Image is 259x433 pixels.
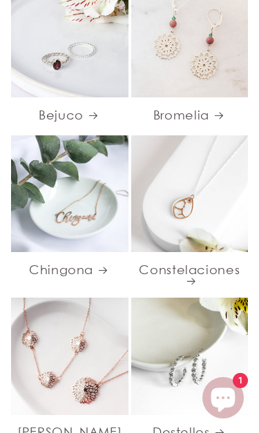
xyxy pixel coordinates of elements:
a: Bejuco [11,107,128,123]
a: Constelaciones [131,262,249,285]
a: Bromelia [131,107,249,123]
a: Chingona [11,262,128,278]
inbox-online-store-chat: Chat de la tienda online Shopify [198,377,248,422]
